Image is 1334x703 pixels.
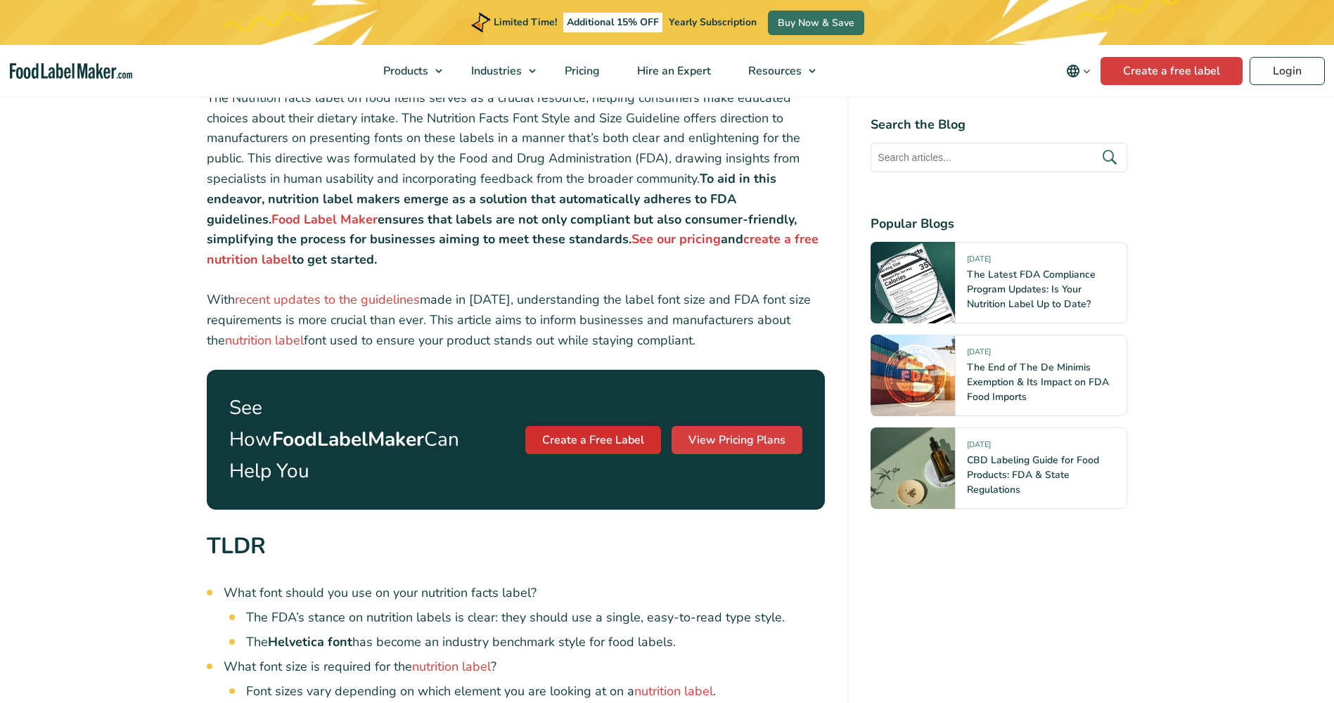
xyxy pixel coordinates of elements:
[453,45,543,97] a: Industries
[871,214,1127,233] h4: Popular Blogs
[246,682,826,701] li: Font sizes vary depending on which element you are looking at on a .
[768,11,864,35] a: Buy Now & Save
[525,426,661,454] a: Create a Free Label
[619,45,726,97] a: Hire an Expert
[669,15,757,29] span: Yearly Subscription
[379,63,430,79] span: Products
[1250,57,1325,85] a: Login
[235,291,420,308] a: recent updates to the guidelines
[271,211,378,228] a: Food Label Maker
[1101,57,1243,85] a: Create a free label
[412,658,491,675] a: nutrition label
[634,683,713,699] a: nutrition label
[721,231,743,247] strong: and
[563,13,662,32] span: Additional 15% OFF
[272,426,424,453] strong: FoodLabelMaker
[225,332,304,349] a: nutrition label
[967,439,991,456] span: [DATE]
[292,251,377,268] strong: to get started.
[10,63,132,79] a: Food Label Maker homepage
[246,633,826,652] li: The has become an industry benchmark style for food labels.
[207,211,797,248] strong: ensures that labels are not only compliant but also consumer-friendly, simplifying the process fo...
[546,45,615,97] a: Pricing
[967,254,991,270] span: [DATE]
[871,115,1127,134] h4: Search the Blog
[871,143,1127,172] input: Search articles...
[268,633,352,650] strong: Helvetica font
[730,45,823,97] a: Resources
[207,531,266,561] strong: TLDR
[207,170,776,228] strong: To aid in this endeavor, nutrition label makers emerge as a solution that automatically adheres t...
[246,608,826,627] li: The FDA’s stance on nutrition labels is clear: they should use a single, easy-to-read type style.
[967,347,991,363] span: [DATE]
[633,63,712,79] span: Hire an Expert
[560,63,601,79] span: Pricing
[744,63,803,79] span: Resources
[631,231,721,247] a: See our pricing
[207,88,826,270] p: The Nutrition facts label on food items serves as a crucial resource, helping consumers make educ...
[1056,57,1101,85] button: Change language
[207,290,826,350] p: With made in [DATE], understanding the label font size and FDA font size requirements is more cru...
[224,583,826,652] li: What font should you use on your nutrition facts label?
[494,15,557,29] span: Limited Time!
[365,45,449,97] a: Products
[967,453,1099,496] a: CBD Labeling Guide for Food Products: FDA & State Regulations
[467,63,523,79] span: Industries
[967,361,1109,404] a: The End of The De Minimis Exemption & Its Impact on FDA Food Imports
[229,392,474,486] p: See How Can Help You
[967,268,1096,311] a: The Latest FDA Compliance Program Updates: Is Your Nutrition Label Up to Date?
[672,426,802,454] a: View Pricing Plans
